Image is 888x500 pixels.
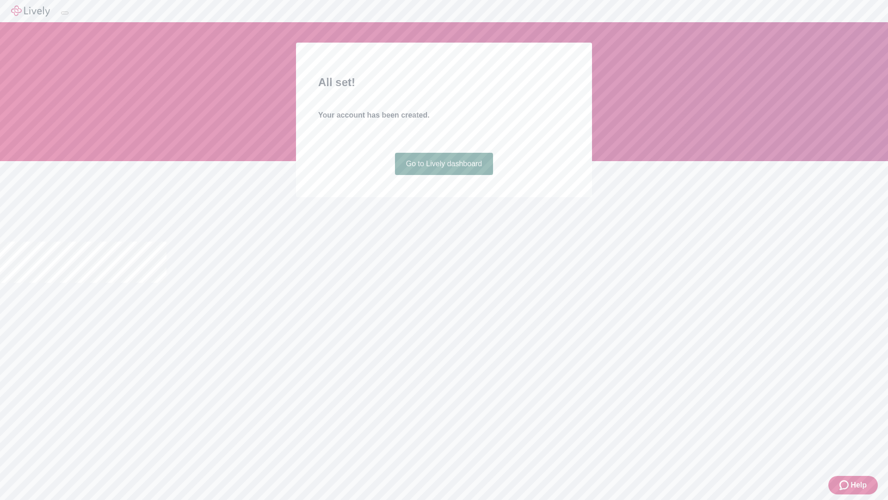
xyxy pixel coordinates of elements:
[61,12,68,14] button: Log out
[318,74,570,91] h2: All set!
[828,476,878,494] button: Zendesk support iconHelp
[318,110,570,121] h4: Your account has been created.
[11,6,50,17] img: Lively
[395,153,493,175] a: Go to Lively dashboard
[851,480,867,491] span: Help
[839,480,851,491] svg: Zendesk support icon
